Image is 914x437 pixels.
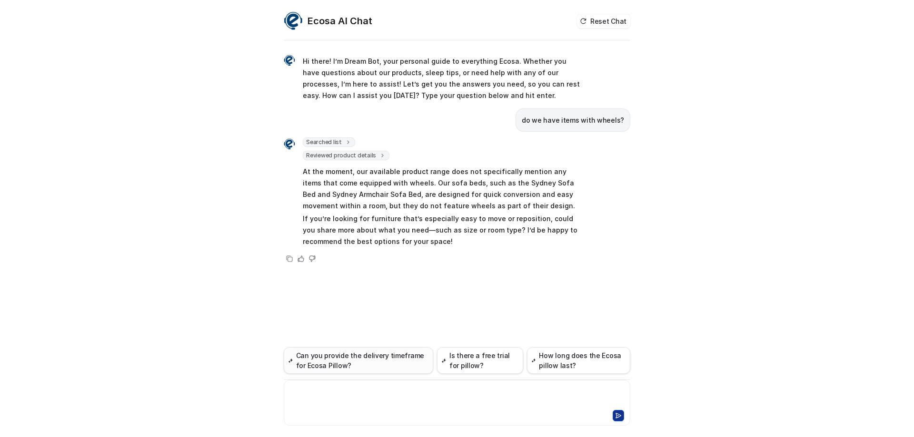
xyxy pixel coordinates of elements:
[308,14,372,28] h2: Ecosa AI Chat
[303,137,355,147] span: Searched list
[522,115,624,126] p: do we have items with wheels?
[437,347,523,374] button: Is there a free trial for pillow?
[284,347,433,374] button: Can you provide the delivery timeframe for Ecosa Pillow?
[284,138,295,150] img: Widget
[303,213,581,247] p: If you’re looking for furniture that’s especially easy to move or reposition, could you share mor...
[577,14,630,28] button: Reset Chat
[303,166,581,212] p: At the moment, our available product range does not specifically mention any items that come equi...
[527,347,630,374] button: How long does the Ecosa pillow last?
[284,11,303,30] img: Widget
[303,56,581,101] p: Hi there! I’m Dream Bot, your personal guide to everything Ecosa. Whether you have questions abou...
[303,151,389,160] span: Reviewed product details
[284,55,295,66] img: Widget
